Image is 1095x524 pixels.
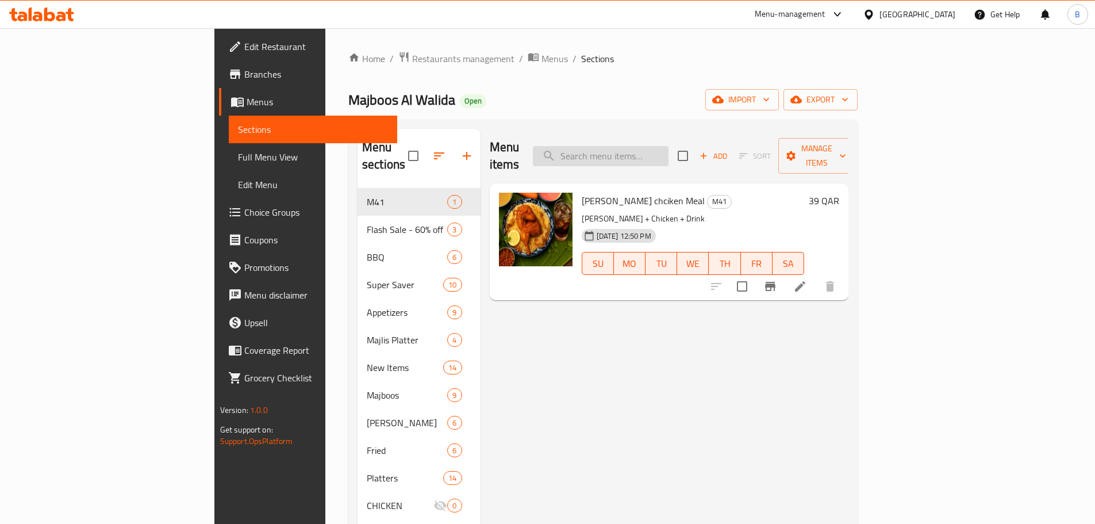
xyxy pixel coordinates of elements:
[793,280,807,293] a: Edit menu item
[348,87,455,113] span: Majboos Al Walida
[1075,8,1080,21] span: B
[448,307,461,318] span: 9
[229,171,397,198] a: Edit Menu
[809,193,839,209] h6: 39 QAR
[244,343,388,357] span: Coverage Report
[219,60,397,88] a: Branches
[358,464,481,492] div: Platters14
[367,223,447,236] span: Flash Sale - 60% off
[746,255,768,272] span: FR
[358,492,481,519] div: CHICKEN0
[671,144,695,168] span: Select section
[244,67,388,81] span: Branches
[238,150,388,164] span: Full Menu View
[741,252,773,275] button: FR
[730,274,754,299] span: Select to update
[755,7,825,21] div: Menu-management
[398,51,514,66] a: Restaurants management
[358,216,481,243] div: Flash Sale - 60% off3
[592,231,656,242] span: [DATE] 12:50 PM
[714,93,770,107] span: import
[447,250,462,264] div: items
[582,192,705,209] span: [PERSON_NAME] chciken Meal
[444,362,461,373] span: 14
[433,499,447,512] svg: Inactive section
[358,299,481,326] div: Appetizers9
[582,252,614,275] button: SU
[581,52,614,66] span: Sections
[367,250,447,264] span: BBQ
[587,255,609,272] span: SU
[713,255,736,272] span: TH
[447,416,462,430] div: items
[367,443,447,457] span: Fried
[244,233,388,247] span: Coupons
[448,224,461,235] span: 3
[490,139,520,173] h2: Menu items
[519,52,523,66] li: /
[367,416,447,430] div: Mandi Biriyani
[582,212,805,226] p: [PERSON_NAME] + Chicken + Drink
[219,364,397,392] a: Grocery Checklist
[244,316,388,330] span: Upsell
[401,144,425,168] span: Select all sections
[698,150,729,163] span: Add
[448,445,461,456] span: 6
[238,123,388,136] span: Sections
[777,255,800,272] span: SA
[220,434,293,449] a: Support.OpsPlatform
[453,142,481,170] button: Add section
[219,281,397,309] a: Menu disclaimer
[793,93,848,107] span: export
[425,142,453,170] span: Sort sections
[695,147,732,165] span: Add item
[358,409,481,437] div: [PERSON_NAME]6
[677,252,709,275] button: WE
[443,471,462,485] div: items
[448,197,461,208] span: 1
[348,51,858,66] nav: breadcrumb
[229,116,397,143] a: Sections
[816,273,844,300] button: delete
[219,198,397,226] a: Choice Groups
[367,195,447,209] div: M41
[412,52,514,66] span: Restaurants management
[708,195,731,208] span: M41
[650,255,673,272] span: TU
[695,147,732,165] button: Add
[244,371,388,385] span: Grocery Checklist
[358,354,481,381] div: New Items14
[448,335,461,346] span: 4
[709,252,740,275] button: TH
[219,33,397,60] a: Edit Restaurant
[705,89,779,110] button: import
[444,473,461,484] span: 14
[447,223,462,236] div: items
[367,471,443,485] div: Platters
[682,255,704,272] span: WE
[773,252,804,275] button: SA
[787,141,846,170] span: Manage items
[229,143,397,171] a: Full Menu View
[533,146,668,166] input: search
[367,305,447,319] span: Appetizers
[443,278,462,292] div: items
[244,40,388,53] span: Edit Restaurant
[618,255,641,272] span: MO
[367,278,443,292] div: Super Saver
[448,390,461,401] span: 9
[220,403,248,418] span: Version:
[358,188,481,216] div: M411
[219,336,397,364] a: Coverage Report
[541,52,568,66] span: Menus
[447,388,462,402] div: items
[447,333,462,347] div: items
[250,403,268,418] span: 1.0.0
[358,326,481,354] div: Majlis Platter4
[707,195,732,209] div: M41
[646,252,677,275] button: TU
[367,333,447,347] span: Majlis Platter
[448,418,461,429] span: 6
[358,243,481,271] div: BBQ6
[443,361,462,374] div: items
